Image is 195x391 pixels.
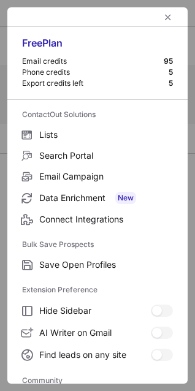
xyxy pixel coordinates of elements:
span: Save Open Profiles [39,259,173,270]
label: Save Open Profiles [7,254,188,275]
label: Hide Sidebar [7,300,188,322]
label: Data Enrichment New [7,187,188,209]
div: 5 [169,67,173,77]
button: right-button [20,11,32,23]
span: AI Writer on Gmail [39,327,151,338]
div: 95 [164,56,173,66]
div: Export credits left [22,78,169,88]
span: Connect Integrations [39,214,173,225]
span: Email Campaign [39,171,173,182]
div: Free Plan [22,37,173,56]
label: Find leads on any site [7,344,188,366]
label: Bulk Save Prospects [22,235,173,254]
div: Phone credits [22,67,169,77]
label: Lists [7,124,188,145]
span: Data Enrichment [39,192,173,204]
div: Email credits [22,56,164,66]
button: left-button [161,10,175,25]
span: New [115,192,136,204]
label: AI Writer on Gmail [7,322,188,344]
label: Search Portal [7,145,188,166]
span: Hide Sidebar [39,305,151,316]
label: ContactOut Solutions [22,105,173,124]
div: 5 [169,78,173,88]
label: Extension Preference [22,280,173,300]
label: Community [22,371,173,390]
span: Lists [39,129,173,140]
span: Find leads on any site [39,349,151,360]
label: Email Campaign [7,166,188,187]
label: Connect Integrations [7,209,188,230]
span: Search Portal [39,150,173,161]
